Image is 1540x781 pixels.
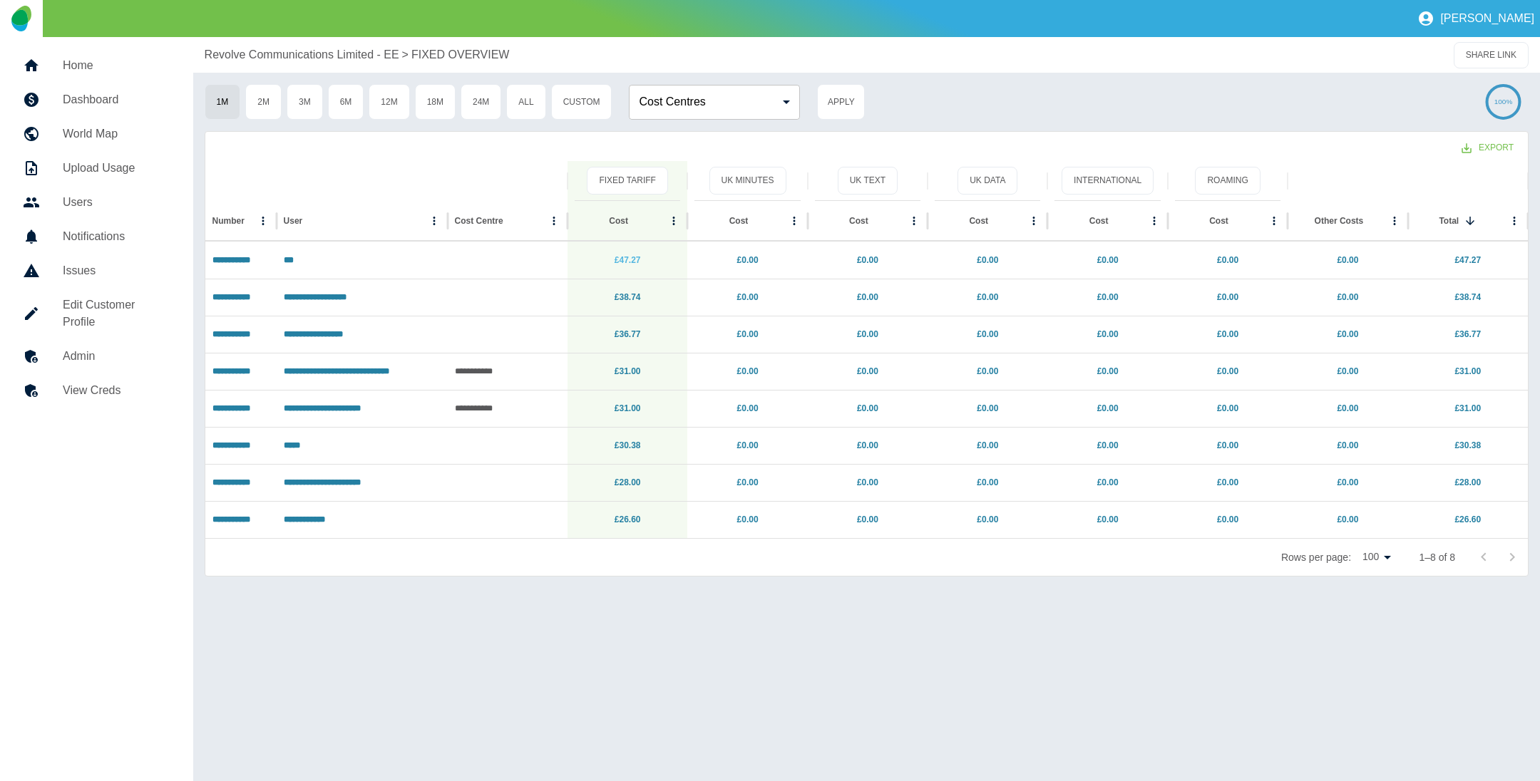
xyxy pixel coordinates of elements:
h5: View Creds [63,382,170,399]
a: £38.74 [1454,292,1481,302]
div: Cost [729,216,749,226]
a: £0.00 [1217,514,1238,524]
div: Cost [1089,216,1109,226]
button: UK Data [958,167,1017,195]
a: £0.00 [1337,292,1358,302]
div: Cost [1209,216,1228,226]
a: £0.00 [1337,514,1358,524]
h5: Upload Usage [63,160,170,177]
p: Rows per page: [1281,550,1351,564]
div: Cost [969,216,988,226]
a: £28.00 [615,477,641,487]
a: World Map [11,117,182,151]
a: £0.00 [977,366,998,376]
a: £0.00 [977,292,998,302]
a: £0.00 [857,514,878,524]
button: 2M [245,84,282,120]
button: UK Minutes [709,167,786,195]
a: £30.38 [1454,440,1481,450]
a: £36.77 [615,329,641,339]
div: Cost [609,216,628,226]
a: £0.00 [977,329,998,339]
a: £0.00 [857,403,878,413]
button: [PERSON_NAME] [1412,4,1540,33]
div: Other Costs [1315,216,1364,226]
a: £31.00 [1454,403,1481,413]
a: Issues [11,254,182,288]
h5: Dashboard [63,91,170,108]
a: £0.00 [1217,329,1238,339]
a: Dashboard [11,83,182,117]
a: £0.00 [857,292,878,302]
a: Users [11,185,182,219]
button: Cost column menu [1264,211,1284,231]
button: Cost Centre column menu [544,211,564,231]
a: £31.00 [615,366,641,376]
a: £0.00 [977,440,998,450]
a: £0.00 [737,403,759,413]
h5: Edit Customer Profile [63,296,170,331]
button: Roaming [1195,167,1260,195]
button: International [1062,167,1154,195]
a: £0.00 [1097,514,1119,524]
a: Notifications [11,219,182,254]
h5: Admin [63,348,170,365]
button: Export [1450,135,1525,161]
a: £0.00 [1217,403,1238,413]
a: £0.00 [1337,403,1358,413]
a: £0.00 [1337,366,1358,376]
a: £0.00 [1217,477,1238,487]
h5: Issues [63,262,170,279]
a: £0.00 [1097,329,1119,339]
a: £0.00 [977,477,998,487]
a: £26.60 [1454,514,1481,524]
button: Custom [551,84,612,120]
a: £0.00 [1217,292,1238,302]
a: £31.00 [615,403,641,413]
a: £0.00 [1337,329,1358,339]
button: Cost column menu [1144,211,1164,231]
a: £0.00 [1097,255,1119,265]
button: Cost column menu [664,211,684,231]
button: Fixed Tariff [587,167,668,195]
a: £0.00 [1097,440,1119,450]
button: Cost column menu [904,211,924,231]
button: 24M [461,84,501,120]
p: FIXED OVERVIEW [411,46,510,63]
button: 12M [369,84,409,120]
a: £0.00 [737,329,759,339]
a: Edit Customer Profile [11,288,182,339]
a: £0.00 [857,440,878,450]
a: £0.00 [977,255,998,265]
a: £0.00 [857,366,878,376]
a: £47.27 [1454,255,1481,265]
img: Logo [11,6,31,31]
h5: Notifications [63,228,170,245]
button: Total column menu [1504,211,1524,231]
button: SHARE LINK [1454,42,1529,68]
a: £0.00 [1337,477,1358,487]
a: £0.00 [1097,403,1119,413]
text: 100% [1494,98,1513,105]
a: £30.38 [615,440,641,450]
button: Cost column menu [784,211,804,231]
a: £0.00 [1337,440,1358,450]
button: Cost column menu [1024,211,1044,231]
h5: World Map [63,125,170,143]
div: Cost Centre [455,216,503,226]
div: Cost [849,216,868,226]
a: £0.00 [1217,440,1238,450]
button: UK Text [838,167,898,195]
h5: Home [63,57,170,74]
button: Other Costs column menu [1385,211,1405,231]
p: > [402,46,409,63]
p: 1–8 of 8 [1419,550,1455,564]
a: Upload Usage [11,151,182,185]
h5: Users [63,194,170,211]
button: Sort [1460,211,1480,231]
a: £0.00 [857,329,878,339]
a: £0.00 [1097,477,1119,487]
a: Revolve Communications Limited - EE [205,46,399,63]
a: Admin [11,339,182,373]
a: £0.00 [737,366,759,376]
